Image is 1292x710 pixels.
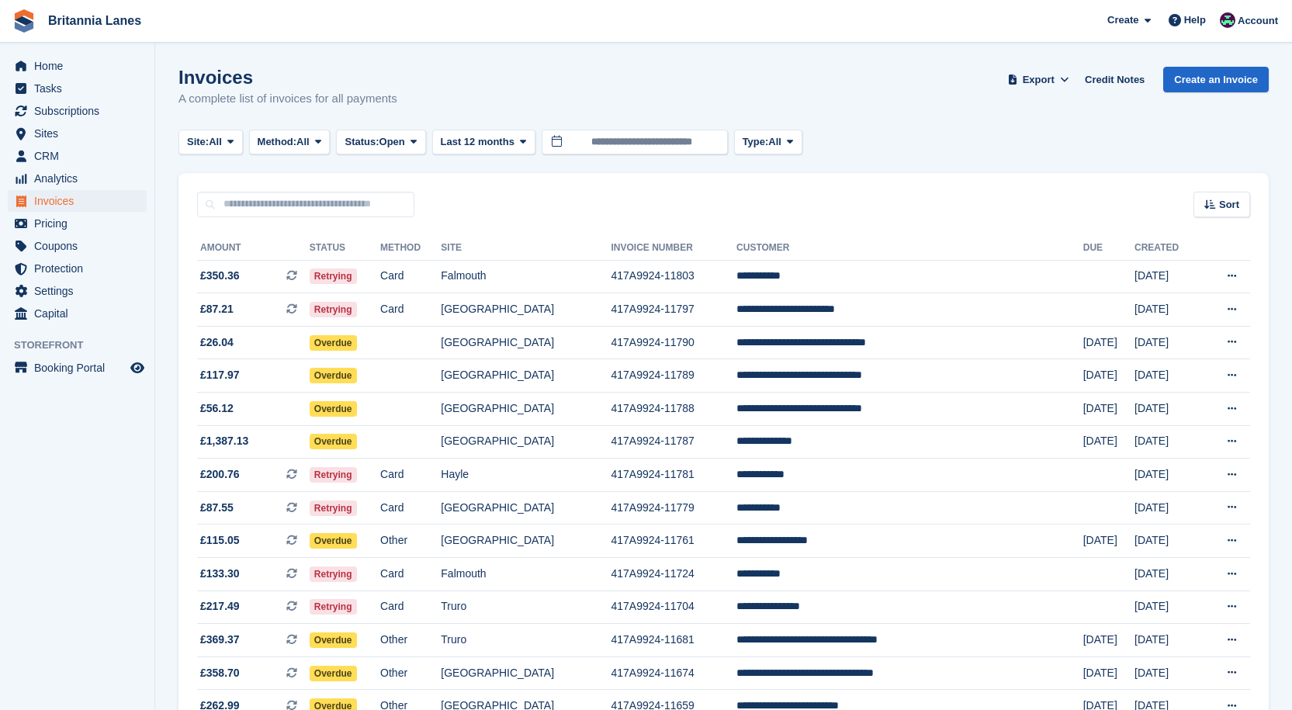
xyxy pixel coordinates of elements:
[34,190,127,212] span: Invoices
[441,491,611,525] td: [GEOGRAPHIC_DATA]
[310,666,357,681] span: Overdue
[8,123,147,144] a: menu
[310,500,357,516] span: Retrying
[736,236,1083,261] th: Customer
[1134,260,1201,293] td: [DATE]
[34,280,127,302] span: Settings
[611,326,736,359] td: 417A9924-11790
[34,168,127,189] span: Analytics
[432,130,535,155] button: Last 12 months
[34,213,127,234] span: Pricing
[34,78,127,99] span: Tasks
[611,525,736,558] td: 417A9924-11761
[1134,236,1201,261] th: Created
[8,235,147,257] a: menu
[14,338,154,353] span: Storefront
[380,591,441,624] td: Card
[1079,67,1151,92] a: Credit Notes
[380,293,441,327] td: Card
[611,393,736,426] td: 417A9924-11788
[42,8,147,33] a: Britannia Lanes
[1107,12,1138,28] span: Create
[200,400,234,417] span: £56.12
[8,303,147,324] a: menu
[34,123,127,144] span: Sites
[380,491,441,525] td: Card
[200,334,234,351] span: £26.04
[1134,459,1201,492] td: [DATE]
[1083,393,1134,426] td: [DATE]
[187,134,209,150] span: Site:
[336,130,425,155] button: Status: Open
[1083,326,1134,359] td: [DATE]
[380,525,441,558] td: Other
[34,145,127,167] span: CRM
[310,467,357,483] span: Retrying
[200,268,240,284] span: £350.36
[1134,624,1201,657] td: [DATE]
[249,130,331,155] button: Method: All
[200,632,240,648] span: £369.37
[200,466,240,483] span: £200.76
[310,533,357,549] span: Overdue
[1083,359,1134,393] td: [DATE]
[200,566,240,582] span: £133.30
[310,368,357,383] span: Overdue
[200,532,240,549] span: £115.05
[380,236,441,261] th: Method
[441,359,611,393] td: [GEOGRAPHIC_DATA]
[1134,491,1201,525] td: [DATE]
[441,525,611,558] td: [GEOGRAPHIC_DATA]
[611,624,736,657] td: 417A9924-11681
[611,656,736,690] td: 417A9924-11674
[1023,72,1055,88] span: Export
[1184,12,1206,28] span: Help
[34,55,127,77] span: Home
[1134,359,1201,393] td: [DATE]
[200,433,248,449] span: £1,387.13
[1083,624,1134,657] td: [DATE]
[310,335,357,351] span: Overdue
[197,236,310,261] th: Amount
[1134,425,1201,459] td: [DATE]
[310,566,357,582] span: Retrying
[441,459,611,492] td: Hayle
[8,168,147,189] a: menu
[734,130,802,155] button: Type: All
[200,598,240,615] span: £217.49
[611,236,736,261] th: Invoice Number
[1219,197,1239,213] span: Sort
[611,591,736,624] td: 417A9924-11704
[380,624,441,657] td: Other
[441,591,611,624] td: Truro
[8,190,147,212] a: menu
[34,100,127,122] span: Subscriptions
[310,268,357,284] span: Retrying
[178,130,243,155] button: Site: All
[34,303,127,324] span: Capital
[611,491,736,525] td: 417A9924-11779
[380,558,441,591] td: Card
[200,367,240,383] span: £117.97
[258,134,297,150] span: Method:
[380,260,441,293] td: Card
[380,656,441,690] td: Other
[441,624,611,657] td: Truro
[1083,656,1134,690] td: [DATE]
[1163,67,1269,92] a: Create an Invoice
[310,434,357,449] span: Overdue
[1083,236,1134,261] th: Due
[8,258,147,279] a: menu
[200,500,234,516] span: £87.55
[380,459,441,492] td: Card
[310,401,357,417] span: Overdue
[8,213,147,234] a: menu
[200,301,234,317] span: £87.21
[611,293,736,327] td: 417A9924-11797
[1134,293,1201,327] td: [DATE]
[1083,425,1134,459] td: [DATE]
[128,358,147,377] a: Preview store
[34,357,127,379] span: Booking Portal
[441,656,611,690] td: [GEOGRAPHIC_DATA]
[1134,656,1201,690] td: [DATE]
